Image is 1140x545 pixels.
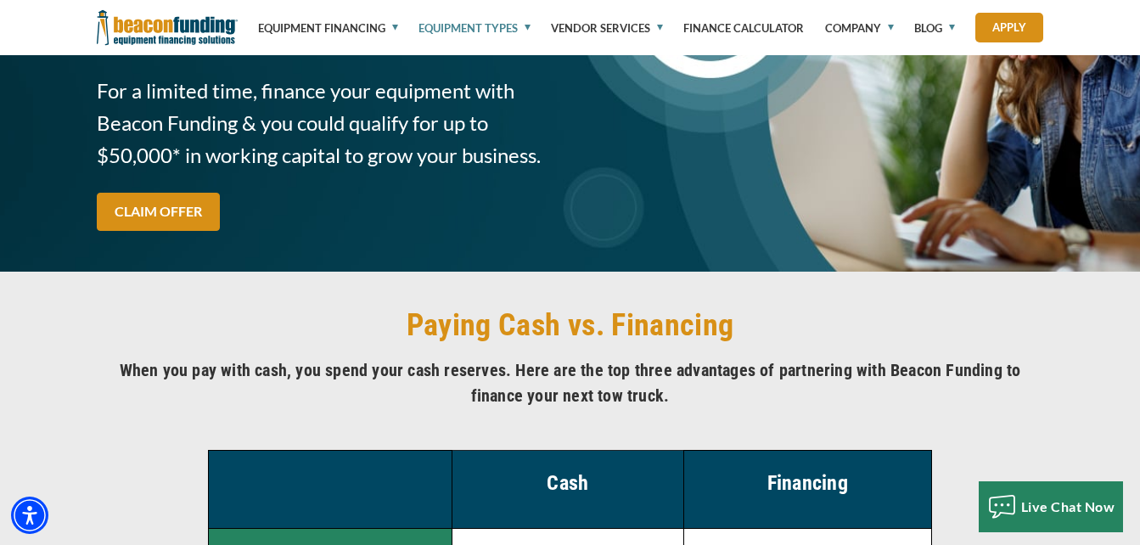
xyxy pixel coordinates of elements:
[97,75,560,171] span: For a limited time, finance your equipment with Beacon Funding & you could qualify for up to $50,...
[1021,498,1115,514] span: Live Chat Now
[690,471,925,495] h4: Financing
[407,306,734,345] h2: Paying Cash vs. Financing
[97,357,1044,408] h5: When you pay with cash, you spend your cash reserves. Here are the top three advantages of partne...
[458,471,677,495] h4: Cash
[11,497,48,534] div: Accessibility Menu
[979,481,1124,532] button: Live Chat Now
[97,193,220,231] a: CLAIM OFFER
[975,13,1043,42] a: Apply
